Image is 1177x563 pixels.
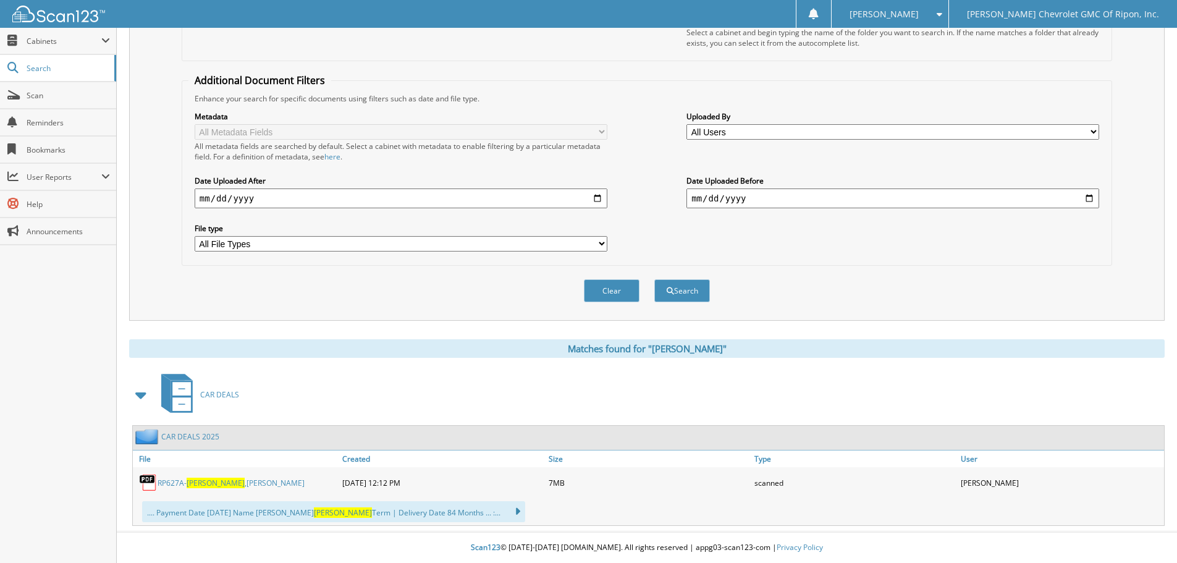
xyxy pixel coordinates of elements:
div: © [DATE]-[DATE] [DOMAIN_NAME]. All rights reserved | appg03-scan123-com | [117,533,1177,563]
div: All metadata fields are searched by default. Select a cabinet with metadata to enable filtering b... [195,141,607,162]
a: RP627A-[PERSON_NAME],[PERSON_NAME] [158,478,305,488]
div: Matches found for "[PERSON_NAME]" [129,339,1165,358]
span: Announcements [27,226,110,237]
label: Metadata [195,111,607,122]
a: File [133,451,339,467]
label: Date Uploaded Before [686,176,1099,186]
img: scan123-logo-white.svg [12,6,105,22]
button: Clear [584,279,639,302]
label: File type [195,223,607,234]
span: Help [27,199,110,210]
a: Type [751,451,958,467]
a: Created [339,451,546,467]
span: [PERSON_NAME] [187,478,245,488]
span: User Reports [27,172,101,182]
div: Enhance your search for specific documents using filters such as date and file type. [188,93,1105,104]
img: PDF.png [139,473,158,492]
span: [PERSON_NAME] Chevrolet GMC Of Ripon, Inc. [967,11,1159,18]
div: Select a cabinet and begin typing the name of the folder you want to search in. If the name match... [686,27,1099,48]
input: end [686,188,1099,208]
input: start [195,188,607,208]
span: Scan123 [471,542,500,552]
span: [PERSON_NAME] [850,11,919,18]
a: here [324,151,340,162]
span: Reminders [27,117,110,128]
a: Size [546,451,752,467]
label: Date Uploaded After [195,176,607,186]
span: Bookmarks [27,145,110,155]
a: User [958,451,1164,467]
img: folder2.png [135,429,161,444]
label: Uploaded By [686,111,1099,122]
div: 7MB [546,470,752,495]
legend: Additional Document Filters [188,74,331,87]
div: scanned [751,470,958,495]
a: Privacy Policy [777,542,823,552]
button: Search [654,279,710,302]
span: Scan [27,90,110,101]
div: [DATE] 12:12 PM [339,470,546,495]
a: CAR DEALS [154,370,239,419]
div: .... Payment Date [DATE] Name [PERSON_NAME] Term | Delivery Date 84 Months ... :... [142,501,525,522]
span: Cabinets [27,36,101,46]
a: CAR DEALS 2025 [161,431,219,442]
span: Search [27,63,108,74]
span: CAR DEALS [200,389,239,400]
iframe: Chat Widget [1115,504,1177,563]
span: [PERSON_NAME] [314,507,372,518]
div: [PERSON_NAME] [958,470,1164,495]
